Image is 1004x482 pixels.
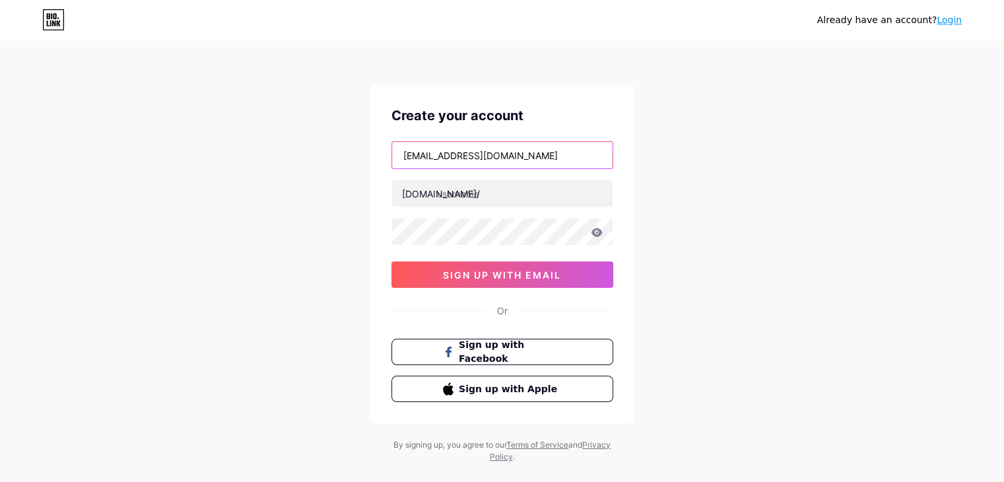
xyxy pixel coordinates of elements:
[391,261,613,288] button: sign up with email
[817,13,962,27] div: Already have an account?
[443,269,561,281] span: sign up with email
[497,304,508,318] div: Or
[937,15,962,25] a: Login
[390,439,615,463] div: By signing up, you agree to our and .
[392,180,613,207] input: username
[391,339,613,365] button: Sign up with Facebook
[392,142,613,168] input: Email
[506,440,568,450] a: Terms of Service
[391,106,613,125] div: Create your account
[402,187,480,201] div: [DOMAIN_NAME]/
[391,376,613,402] button: Sign up with Apple
[459,382,561,396] span: Sign up with Apple
[459,338,561,366] span: Sign up with Facebook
